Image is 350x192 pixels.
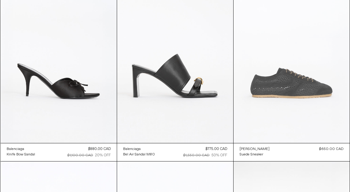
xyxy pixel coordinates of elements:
[205,146,227,152] div: $775.00 CAD
[95,153,111,158] div: 20% OFF
[123,152,155,157] a: Bel Air Sandal M80
[88,146,111,152] div: $880.00 CAD
[123,146,155,152] a: Balenciaga
[7,147,24,152] div: Balenciaga
[7,152,35,157] a: Knife Bow Sandal
[240,152,263,157] div: Suede Sneaker
[240,152,270,157] a: Suede Sneaker
[183,153,210,158] div: $1,550.00 CAD
[67,153,93,158] div: $1,100.00 CAD
[7,146,35,152] a: Balenciaga
[240,146,270,152] a: [PERSON_NAME]
[211,153,227,158] div: 50% OFF
[123,147,141,152] div: Balenciaga
[319,146,344,152] div: $650.00 CAD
